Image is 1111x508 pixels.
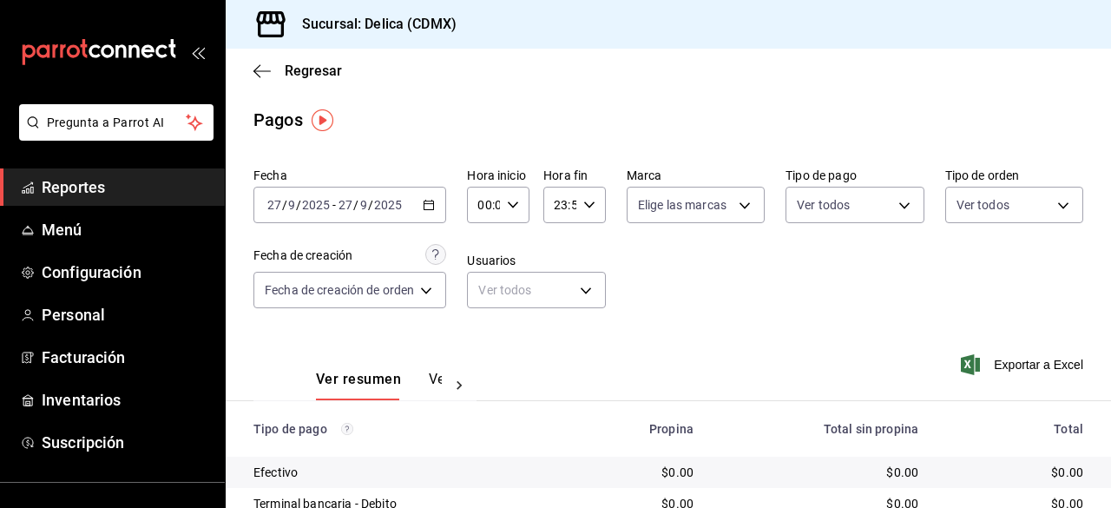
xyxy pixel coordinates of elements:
[287,198,296,212] input: --
[964,354,1083,375] button: Exportar a Excel
[467,254,605,267] label: Usuarios
[253,63,342,79] button: Regresar
[19,104,214,141] button: Pregunta a Parrot AI
[945,169,1083,181] label: Tipo de orden
[42,261,211,284] span: Configuración
[191,45,205,59] button: open_drawer_menu
[946,422,1083,436] div: Total
[721,422,918,436] div: Total sin propina
[316,371,442,400] div: navigation tabs
[429,371,494,400] button: Ver pagos
[341,423,353,435] svg: Los pagos realizados con Pay y otras terminales son montos brutos.
[638,196,726,214] span: Elige las marcas
[316,371,401,400] button: Ver resumen
[721,464,918,481] div: $0.00
[42,175,211,199] span: Reportes
[42,431,211,454] span: Suscripción
[627,169,765,181] label: Marca
[42,346,211,369] span: Facturación
[368,198,373,212] span: /
[42,388,211,412] span: Inventarios
[467,169,529,181] label: Hora inicio
[285,63,342,79] span: Regresar
[253,464,558,481] div: Efectivo
[797,196,850,214] span: Ver todos
[266,198,282,212] input: --
[42,218,211,241] span: Menú
[353,198,358,212] span: /
[301,198,331,212] input: ----
[253,107,303,133] div: Pagos
[265,281,414,299] span: Fecha de creación de orden
[957,196,1009,214] span: Ver todos
[586,464,694,481] div: $0.00
[786,169,924,181] label: Tipo de pago
[253,169,446,181] label: Fecha
[253,247,352,265] div: Fecha de creación
[282,198,287,212] span: /
[47,114,187,132] span: Pregunta a Parrot AI
[338,198,353,212] input: --
[586,422,694,436] div: Propina
[373,198,403,212] input: ----
[332,198,336,212] span: -
[467,272,605,308] div: Ver todos
[946,464,1083,481] div: $0.00
[12,126,214,144] a: Pregunta a Parrot AI
[253,422,558,436] div: Tipo de pago
[543,169,606,181] label: Hora fin
[288,14,457,35] h3: Sucursal: Delica (CDMX)
[359,198,368,212] input: --
[42,303,211,327] span: Personal
[312,109,333,131] img: Tooltip marker
[296,198,301,212] span: /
